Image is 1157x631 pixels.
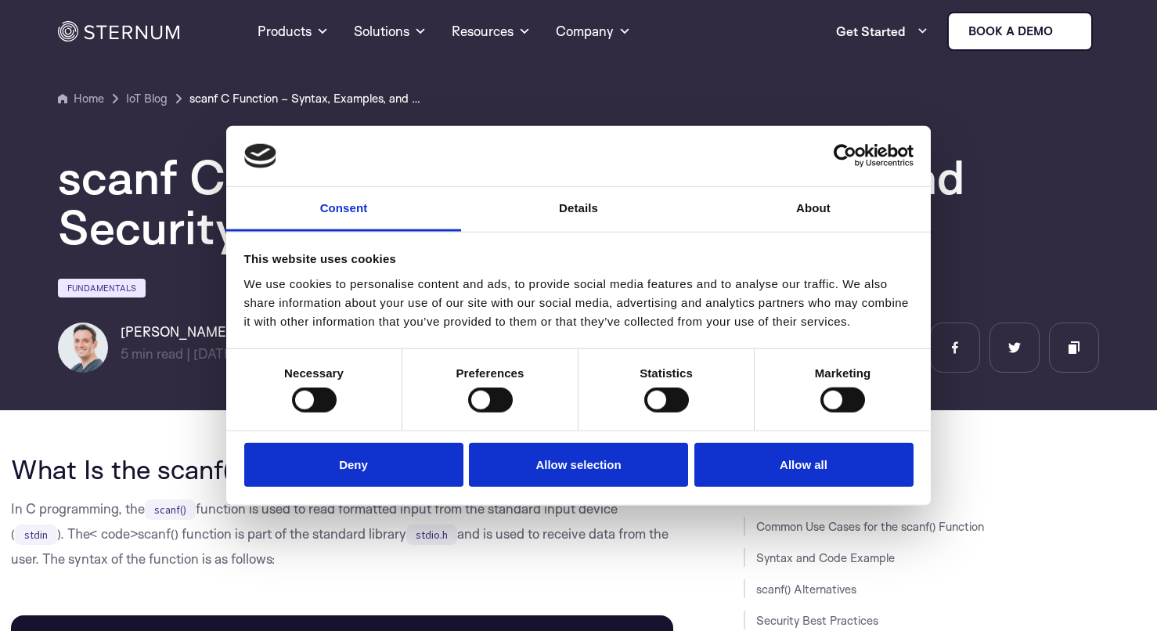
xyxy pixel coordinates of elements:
a: Products [258,3,329,59]
a: Company [556,3,631,59]
a: Security Best Practices [756,613,878,628]
h3: JUMP TO SECTION [744,454,1146,467]
a: Resources [452,3,531,59]
p: In C programming, the function is used to read formatted input from the standard input device ( )... [11,496,673,572]
a: Syntax and Code Example [756,550,895,565]
a: Common Use Cases for the scanf() Function [756,519,984,534]
span: min read | [121,345,190,362]
a: Home [58,89,104,108]
div: We use cookies to personalise content and ads, to provide social media features and to analyse ou... [244,275,914,331]
span: 5 [121,345,128,362]
button: Allow selection [469,442,688,487]
a: IoT Blog [126,89,168,108]
a: scanf() Alternatives [756,582,856,597]
span: [DATE] [193,345,237,362]
h6: [PERSON_NAME] [121,323,237,341]
img: sternum iot [1059,25,1072,38]
a: Get Started [836,16,928,47]
img: Igal Zeifman [58,323,108,373]
a: About [696,187,931,232]
a: Solutions [354,3,427,59]
h1: scanf C Function – Syntax, Examples, and Security Best Practices [58,152,997,252]
a: Fundamentals [58,279,146,297]
code: stdin [15,525,57,545]
strong: Statistics [640,366,693,380]
button: Allow all [694,442,914,487]
strong: Necessary [284,366,344,380]
h2: What Is the scanf() C Function [11,454,673,484]
a: Details [461,187,696,232]
a: Consent [226,187,461,232]
strong: Preferences [456,366,524,380]
a: Book a demo [947,12,1093,51]
strong: Marketing [815,366,871,380]
button: Deny [244,442,463,487]
code: scanf() [145,499,196,520]
div: This website uses cookies [244,250,914,269]
code: stdio.h [406,525,457,545]
a: scanf C Function – Syntax, Examples, and Security Best Practices [189,89,424,108]
img: logo [244,143,277,168]
a: Usercentrics Cookiebot - opens in a new window [777,144,914,168]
